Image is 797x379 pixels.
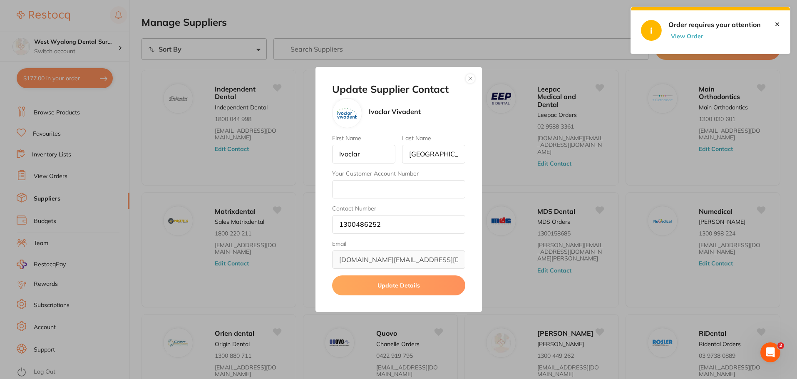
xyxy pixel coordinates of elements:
label: Last Name [402,135,465,141]
h2: Update Supplier Contact [332,84,465,95]
span: 2 [777,342,784,349]
a: Close this notification [775,20,780,28]
label: Contact Number [332,205,465,212]
button: View Order [668,32,710,40]
img: Ivoclar Vivadent [337,108,357,119]
iframe: Intercom live chat [760,342,780,362]
button: Update Details [332,275,465,295]
p: Ivoclar Vivadent [369,108,421,115]
label: Email [332,240,465,247]
label: First Name [332,135,395,141]
label: Your Customer Account Number [332,170,465,177]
